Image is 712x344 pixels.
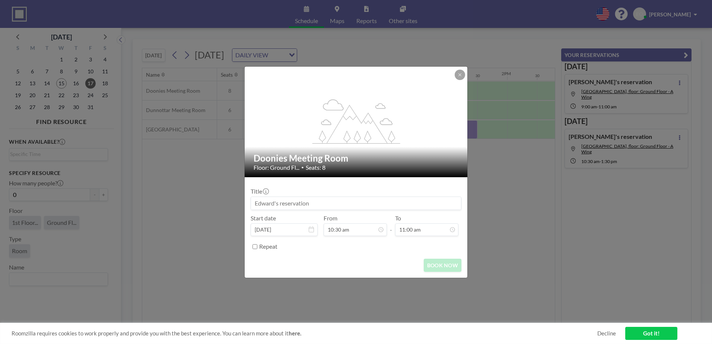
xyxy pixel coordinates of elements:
label: To [395,214,401,222]
input: Edward's reservation [251,197,461,210]
label: Repeat [259,243,277,250]
span: • [301,165,304,170]
label: Title [251,188,268,195]
span: Seats: 8 [306,164,325,171]
span: Roomzilla requires cookies to work properly and provide you with the best experience. You can lea... [12,330,597,337]
h2: Doonies Meeting Room [254,153,459,164]
span: - [390,217,392,233]
g: flex-grow: 1.2; [312,99,400,143]
a: Decline [597,330,616,337]
label: From [324,214,337,222]
a: here. [289,330,301,337]
a: Got it! [625,327,677,340]
button: BOOK NOW [424,259,461,272]
span: Floor: Ground Fl... [254,164,299,171]
label: Start date [251,214,276,222]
